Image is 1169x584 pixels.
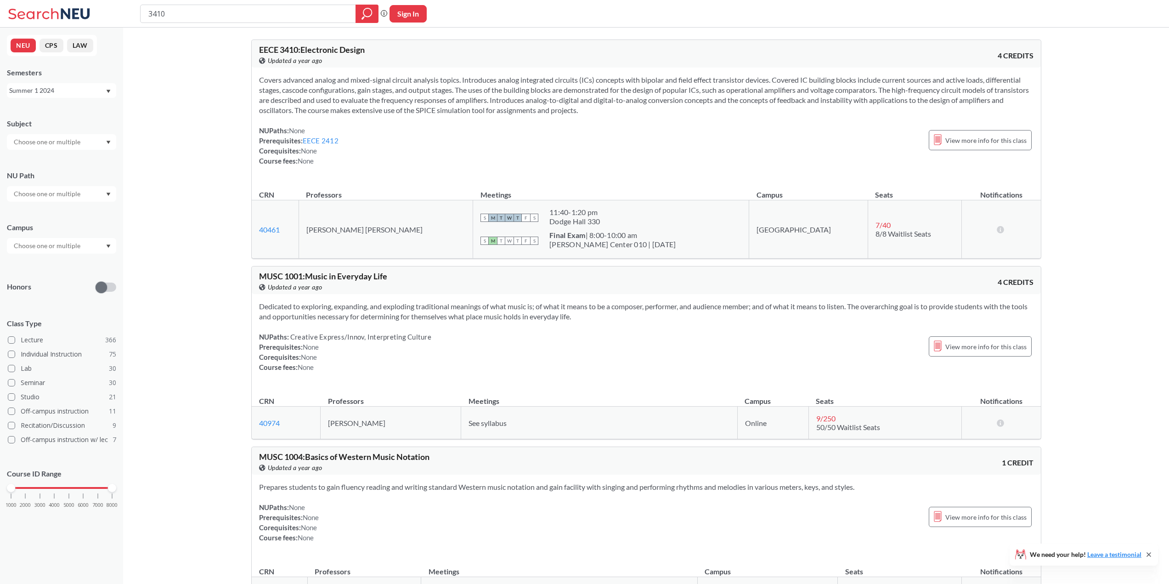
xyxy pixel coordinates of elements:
[8,363,116,374] label: Lab
[945,511,1027,523] span: View more info for this class
[7,318,116,329] span: Class Type
[7,186,116,202] div: Dropdown arrow
[106,244,111,248] svg: Dropdown arrow
[356,5,378,23] div: magnifying glass
[268,282,322,292] span: Updated a year ago
[259,45,365,55] span: EECE 3410 : Electronic Design
[259,75,1029,114] span: Covers advanced analog and mixed-signal circuit analysis topics. Introduces analog integrated cir...
[298,363,314,371] span: None
[962,181,1041,200] th: Notifications
[259,502,319,543] div: NUPaths: Prerequisites: Corequisites: Course fees:
[816,423,880,431] span: 50/50 Waitlist Seats
[109,363,116,374] span: 30
[7,68,116,78] div: Semesters
[259,190,274,200] div: CRN
[868,181,961,200] th: Seats
[8,391,116,403] label: Studio
[469,419,507,427] span: See syllabus
[259,271,387,281] span: MUSC 1001 : Music in Everyday Life
[259,567,274,577] div: CRN
[505,214,514,222] span: W
[109,349,116,359] span: 75
[489,214,497,222] span: M
[8,420,116,431] label: Recitation/Discussion
[9,85,105,96] div: Summer 1 2024
[6,503,17,508] span: 1000
[945,341,1027,352] span: View more info for this class
[303,513,319,522] span: None
[514,214,522,222] span: T
[390,5,427,23] button: Sign In
[34,503,45,508] span: 3000
[67,39,93,52] button: LAW
[514,237,522,245] span: T
[8,405,116,417] label: Off-campus instruction
[8,434,116,446] label: Off-campus instruction w/ lec
[259,452,429,462] span: MUSC 1004 : Basics of Western Music Notation
[299,181,473,200] th: Professors
[7,83,116,98] div: Summer 1 2024Dropdown arrow
[105,335,116,345] span: 366
[838,557,962,577] th: Seats
[106,193,111,196] svg: Dropdown arrow
[737,407,808,439] td: Online
[321,387,461,407] th: Professors
[147,6,349,22] input: Class, professor, course number, "phrase"
[8,334,116,346] label: Lecture
[549,231,586,239] b: Final Exam
[7,282,31,292] p: Honors
[259,396,274,406] div: CRN
[20,503,31,508] span: 2000
[298,533,314,542] span: None
[49,503,60,508] span: 4000
[289,126,305,135] span: None
[109,392,116,402] span: 21
[109,406,116,416] span: 11
[303,136,339,145] a: EECE 2412
[497,237,505,245] span: T
[307,557,421,577] th: Professors
[301,147,317,155] span: None
[7,238,116,254] div: Dropdown arrow
[749,200,868,259] td: [GEOGRAPHIC_DATA]
[7,222,116,232] div: Campus
[106,90,111,93] svg: Dropdown arrow
[1030,551,1141,558] span: We need your help!
[289,503,305,511] span: None
[9,240,86,251] input: Choose one or multiple
[321,407,461,439] td: [PERSON_NAME]
[113,435,116,445] span: 7
[7,119,116,129] div: Subject
[8,377,116,389] label: Seminar
[549,240,676,249] div: [PERSON_NAME] Center 010 | [DATE]
[497,214,505,222] span: T
[998,51,1033,61] span: 4 CREDITS
[697,557,838,577] th: Campus
[107,503,118,508] span: 8000
[816,414,836,423] span: 9 / 250
[489,237,497,245] span: M
[530,237,538,245] span: S
[92,503,103,508] span: 7000
[480,214,489,222] span: S
[549,208,600,217] div: 11:40 - 1:20 pm
[268,56,322,66] span: Updated a year ago
[9,188,86,199] input: Choose one or multiple
[7,170,116,181] div: NU Path
[875,221,891,229] span: 7 / 40
[40,39,63,52] button: CPS
[737,387,808,407] th: Campus
[7,469,116,479] p: Course ID Range
[289,333,431,341] span: Creative Express/Innov, Interpreting Culture
[8,348,116,360] label: Individual Instruction
[945,135,1027,146] span: View more info for this class
[109,378,116,388] span: 30
[480,237,489,245] span: S
[962,387,1041,407] th: Notifications
[998,277,1033,287] span: 4 CREDITS
[113,420,116,431] span: 9
[301,523,317,532] span: None
[808,387,961,407] th: Seats
[11,39,36,52] button: NEU
[299,200,473,259] td: [PERSON_NAME] [PERSON_NAME]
